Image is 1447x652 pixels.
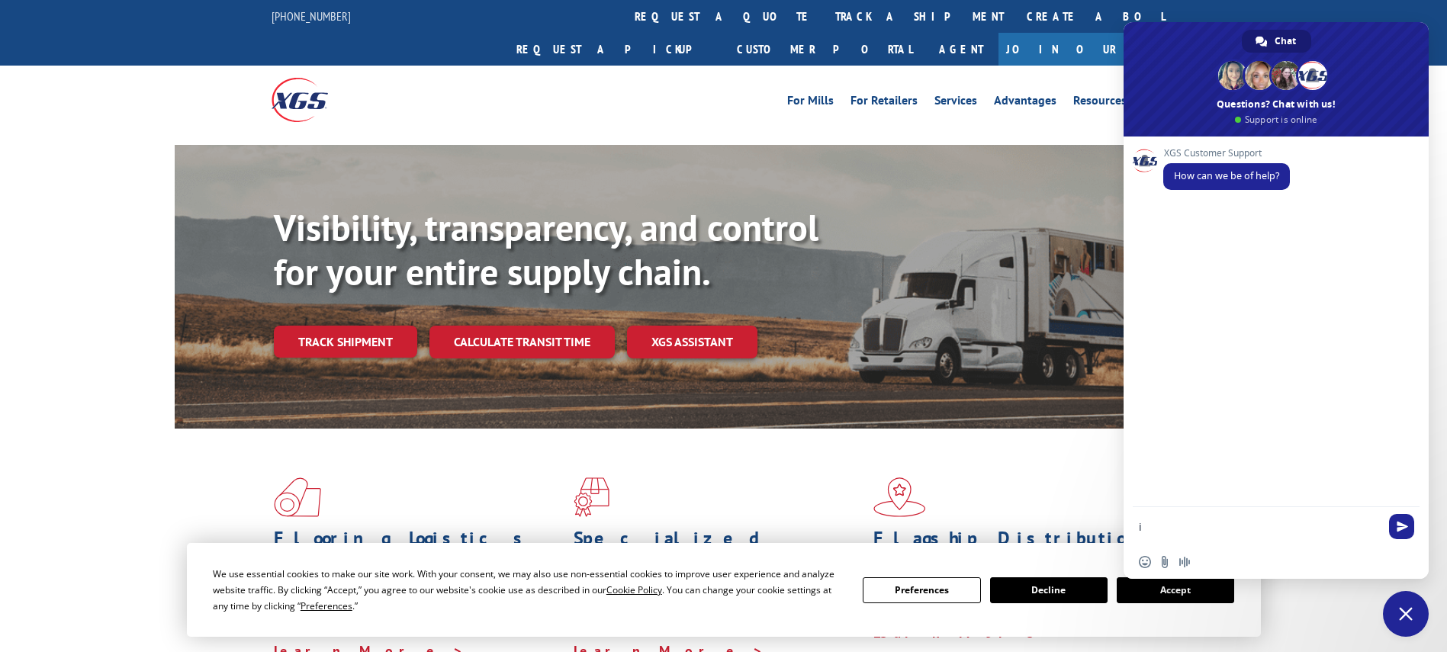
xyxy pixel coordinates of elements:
span: XGS Customer Support [1163,148,1290,159]
button: Decline [990,577,1108,603]
span: Insert an emoji [1139,556,1151,568]
span: Preferences [301,599,352,612]
a: XGS ASSISTANT [627,326,757,358]
a: Services [934,95,977,111]
img: xgs-icon-flagship-distribution-model-red [873,477,926,517]
img: xgs-icon-total-supply-chain-intelligence-red [274,477,321,517]
a: For Retailers [851,95,918,111]
b: Visibility, transparency, and control for your entire supply chain. [274,204,818,295]
div: Cookie Consent Prompt [187,543,1261,637]
a: Customer Portal [725,33,924,66]
span: Chat [1275,30,1296,53]
a: Calculate transit time [429,326,615,358]
a: Request a pickup [505,33,725,66]
a: Advantages [994,95,1056,111]
a: Track shipment [274,326,417,358]
h1: Specialized Freight Experts [574,529,862,573]
a: Agent [924,33,998,66]
button: Preferences [863,577,980,603]
h1: Flagship Distribution Model [873,529,1162,573]
div: Chat [1242,30,1311,53]
img: xgs-icon-focused-on-flooring-red [574,477,609,517]
h1: Flooring Logistics Solutions [274,529,562,573]
a: Learn More > [873,624,1063,641]
a: [PHONE_NUMBER] [272,8,351,24]
span: How can we be of help? [1174,169,1279,182]
span: Send a file [1159,556,1171,568]
button: Accept [1117,577,1234,603]
a: Resources [1073,95,1127,111]
span: Audio message [1179,556,1191,568]
a: Join Our Team [998,33,1176,66]
span: Send [1389,514,1414,539]
div: Close chat [1383,591,1429,637]
div: We use essential cookies to make our site work. With your consent, we may also use non-essential ... [213,566,844,614]
textarea: Compose your message... [1139,520,1380,534]
a: For Mills [787,95,834,111]
span: Cookie Policy [606,583,662,596]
